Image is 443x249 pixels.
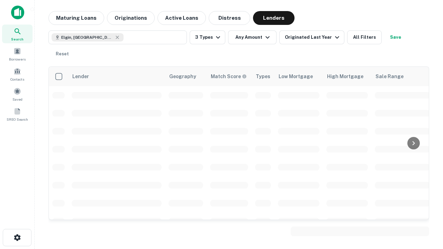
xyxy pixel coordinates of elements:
[190,30,225,44] button: 3 Types
[7,117,28,122] span: SREO Search
[285,33,341,41] div: Originated Last Year
[228,30,277,44] button: Any Amount
[2,85,33,103] a: Saved
[165,67,207,86] th: Geography
[371,67,434,86] th: Sale Range
[408,194,443,227] iframe: Chat Widget
[253,11,295,25] button: Lenders
[48,30,187,44] button: Elgin, [GEOGRAPHIC_DATA], [GEOGRAPHIC_DATA]
[72,72,89,81] div: Lender
[9,56,26,62] span: Borrowers
[347,30,382,44] button: All Filters
[376,72,404,81] div: Sale Range
[51,47,73,61] button: Reset
[279,30,344,44] button: Originated Last Year
[107,11,155,25] button: Originations
[2,25,33,43] a: Search
[274,67,323,86] th: Low Mortgage
[327,72,363,81] div: High Mortgage
[279,72,313,81] div: Low Mortgage
[12,96,22,102] span: Saved
[11,36,24,42] span: Search
[157,11,206,25] button: Active Loans
[209,11,250,25] button: Distress
[61,34,113,40] span: Elgin, [GEOGRAPHIC_DATA], [GEOGRAPHIC_DATA]
[256,72,270,81] div: Types
[252,67,274,86] th: Types
[2,65,33,83] a: Contacts
[48,11,104,25] button: Maturing Loans
[323,67,371,86] th: High Mortgage
[2,45,33,63] a: Borrowers
[11,6,24,19] img: capitalize-icon.png
[2,105,33,123] a: SREO Search
[68,67,165,86] th: Lender
[385,30,407,44] button: Save your search to get updates of matches that match your search criteria.
[211,73,245,80] h6: Match Score
[169,72,196,81] div: Geography
[207,67,252,86] th: Capitalize uses an advanced AI algorithm to match your search with the best lender. The match sco...
[10,76,24,82] span: Contacts
[211,73,247,80] div: Capitalize uses an advanced AI algorithm to match your search with the best lender. The match sco...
